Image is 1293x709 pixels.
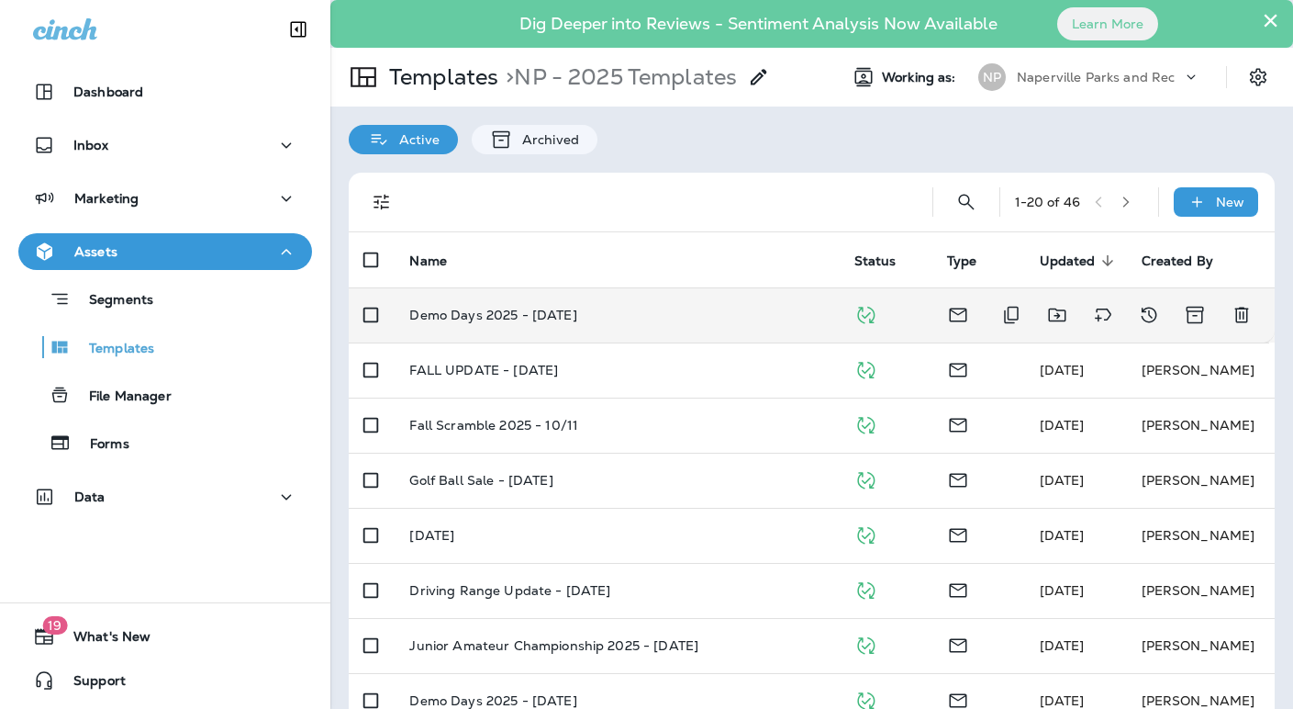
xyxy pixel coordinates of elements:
[1040,637,1085,654] span: Rachael Owen
[993,297,1030,333] button: Duplicate
[1040,253,1120,269] span: Updated
[409,473,552,488] p: Golf Ball Sale - [DATE]
[947,253,1001,269] span: Type
[409,693,576,708] p: Demo Days 2025 - [DATE]
[73,138,108,152] p: Inbox
[1040,417,1085,433] span: Rachael Owen
[854,415,877,432] span: Published
[390,132,440,147] p: Active
[1040,253,1096,269] span: Updated
[466,21,1051,27] p: Dig Deeper into Reviews - Sentiment Analysis Now Available
[854,525,877,542] span: Published
[409,253,471,269] span: Name
[948,184,985,220] button: Search Templates
[1127,398,1275,453] td: [PERSON_NAME]
[1131,297,1167,333] button: View Changelog
[18,376,312,414] button: File Manager
[74,244,117,259] p: Assets
[18,73,312,110] button: Dashboard
[18,279,312,319] button: Segments
[882,70,960,85] span: Working as:
[854,580,877,597] span: Published
[42,616,67,635] span: 19
[71,388,172,406] p: File Manager
[1216,195,1244,209] p: New
[409,638,698,653] p: Junior Amateur Championship 2025 - [DATE]
[382,63,498,91] p: Templates
[363,184,400,220] button: Filters
[72,436,129,454] p: Forms
[73,84,143,99] p: Dashboard
[947,470,969,487] span: Email
[74,490,106,504] p: Data
[273,11,324,48] button: Collapse Sidebar
[55,673,126,695] span: Support
[18,478,312,515] button: Data
[1039,297,1076,333] button: Move to folder
[947,691,969,707] span: Email
[947,525,969,542] span: Email
[409,308,576,322] p: Demo Days 2025 - [DATE]
[947,636,969,652] span: Email
[854,360,877,377] span: Published
[498,63,737,91] p: NP - 2025 Templates
[854,636,877,652] span: Published
[854,691,877,707] span: Published
[409,253,447,269] span: Name
[1142,253,1213,269] span: Created By
[947,415,969,432] span: Email
[71,341,154,358] p: Templates
[18,662,312,699] button: Support
[18,423,312,462] button: Forms
[409,363,558,377] p: FALL UPDATE - [DATE]
[1085,297,1121,333] button: Add tags
[18,328,312,366] button: Templates
[947,253,977,269] span: Type
[1242,61,1275,94] button: Settings
[1223,297,1260,333] button: Delete
[55,629,150,651] span: What's New
[18,127,312,163] button: Inbox
[1017,70,1175,84] p: Naperville Parks and Rec
[1127,343,1275,398] td: [PERSON_NAME]
[1176,297,1214,333] button: Archive
[18,618,312,655] button: 19What's New
[71,292,153,310] p: Segments
[409,528,454,543] p: [DATE]
[1040,362,1085,378] span: Rachael Owen
[947,580,969,597] span: Email
[947,305,969,321] span: Email
[854,470,877,487] span: Published
[854,305,877,321] span: Published
[1015,195,1080,209] div: 1 - 20 of 46
[854,253,897,269] span: Status
[1057,7,1158,40] button: Learn More
[74,191,139,206] p: Marketing
[1262,6,1279,35] button: Close
[1142,253,1237,269] span: Created By
[1127,508,1275,563] td: [PERSON_NAME]
[1127,618,1275,673] td: [PERSON_NAME]
[1127,453,1275,508] td: [PERSON_NAME]
[1040,472,1085,489] span: Rachael Owen
[1040,527,1085,544] span: Rachael Owen
[854,253,920,269] span: Status
[978,63,1006,91] div: NP
[1040,582,1085,599] span: Rachael Owen
[409,583,610,598] p: Driving Range Update - [DATE]
[1127,563,1275,618] td: [PERSON_NAME]
[513,132,579,147] p: Archived
[1040,692,1085,709] span: Rachael Owen
[18,233,312,270] button: Assets
[947,360,969,377] span: Email
[18,180,312,217] button: Marketing
[409,418,578,433] p: Fall Scramble 2025 - 10/11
